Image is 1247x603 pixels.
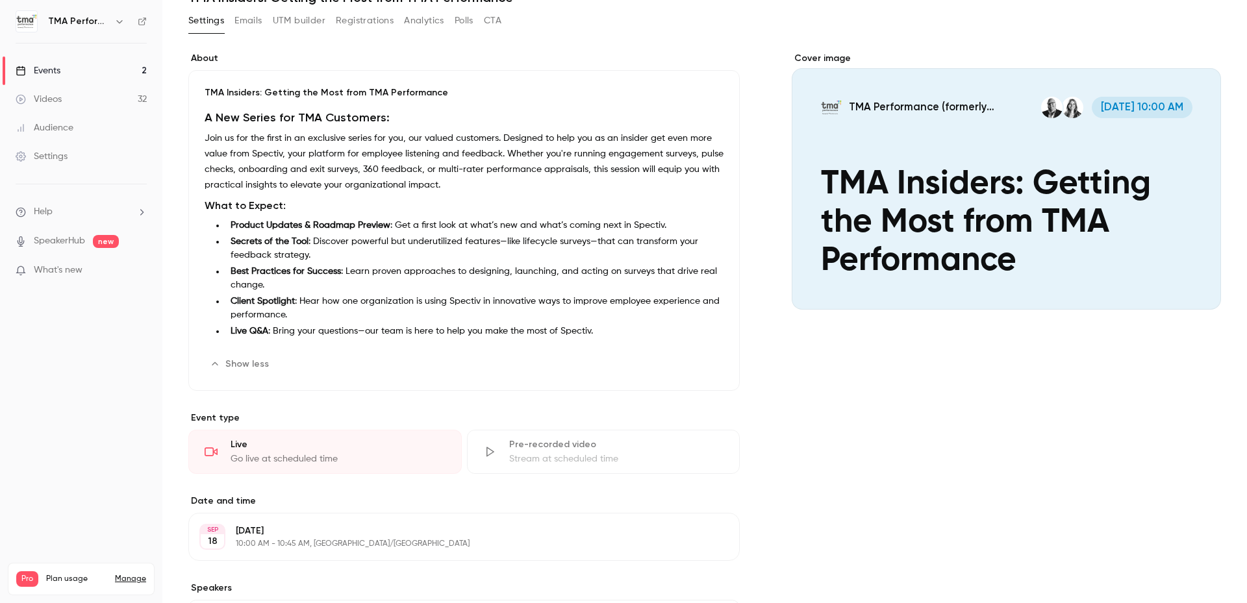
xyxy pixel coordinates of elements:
[188,412,740,425] p: Event type
[225,219,724,232] li: : Get a first look at what’s new and what’s coming next in Spectiv.
[225,265,724,292] li: : Learn proven approaches to designing, launching, and acting on surveys that drive real change.
[131,265,147,277] iframe: Noticeable Trigger
[225,235,724,262] li: : Discover powerful but underutilized features—like lifecycle surveys—that can transform your fee...
[273,10,325,31] button: UTM builder
[231,326,268,336] strong: Live Q&A
[484,10,501,31] button: CTA
[205,130,724,193] p: Join us for the first in an exclusive series for you, our valued customers. Designed to help you ...
[34,205,53,219] span: Help
[205,198,724,214] h2: What to Expect:
[16,93,62,106] div: Videos
[208,535,218,548] p: 18
[46,574,107,584] span: Plan usage
[225,325,724,338] li: : Bring your questions—our team is here to help you make the most of Spectiv.
[792,52,1221,65] label: Cover image
[16,11,37,32] img: TMA Performance (formerly DecisionWise)
[231,438,446,451] div: Live
[231,452,446,465] div: Go live at scheduled time
[16,571,38,587] span: Pro
[115,574,146,584] a: Manage
[231,297,295,306] strong: Client Spotlight
[205,110,724,125] h1: A New Series for TMA Customers:
[188,495,740,508] label: Date and time
[231,237,309,246] strong: Secrets of the Tool
[509,452,724,465] div: Stream at scheduled time
[231,221,390,230] strong: Product Updates & Roadmap Preview
[16,121,73,134] div: Audience
[225,295,724,322] li: : Hear how one organization is using Spectiv in innovative ways to improve employee experience an...
[336,10,394,31] button: Registrations
[188,582,740,595] label: Speakers
[236,524,671,537] p: [DATE]
[93,235,119,248] span: new
[509,438,724,451] div: Pre-recorded video
[201,525,224,534] div: SEP
[467,430,740,474] div: Pre-recorded videoStream at scheduled time
[188,430,462,474] div: LiveGo live at scheduled time
[205,86,724,99] p: TMA Insiders: Getting the Most from TMA Performance
[404,10,444,31] button: Analytics
[16,64,60,77] div: Events
[231,267,341,276] strong: Best Practices for Success
[48,15,109,28] h6: TMA Performance (formerly DecisionWise)
[34,264,82,277] span: What's new
[188,52,740,65] label: About
[188,10,224,31] button: Settings
[16,205,147,219] li: help-dropdown-opener
[34,234,85,248] a: SpeakerHub
[234,10,262,31] button: Emails
[16,150,68,163] div: Settings
[205,354,277,375] button: Show less
[792,52,1221,310] section: Cover image
[236,539,671,549] p: 10:00 AM - 10:45 AM, [GEOGRAPHIC_DATA]/[GEOGRAPHIC_DATA]
[455,10,473,31] button: Polls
